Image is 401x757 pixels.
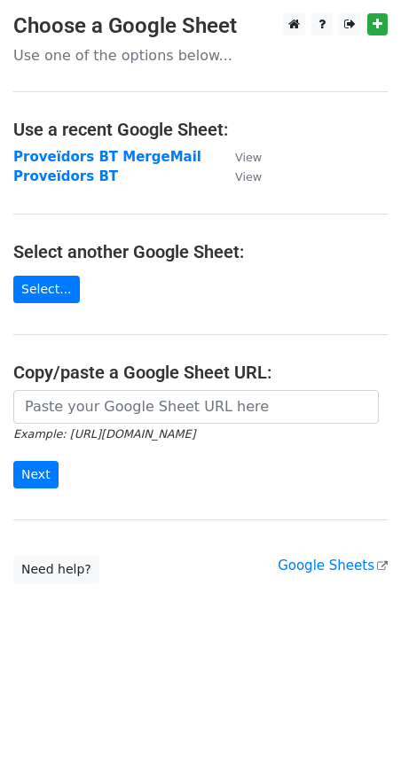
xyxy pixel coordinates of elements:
[13,461,59,488] input: Next
[13,276,80,303] a: Select...
[235,151,262,164] small: View
[13,362,388,383] h4: Copy/paste a Google Sheet URL:
[13,390,379,424] input: Paste your Google Sheet URL here
[217,149,262,165] a: View
[13,556,99,583] a: Need help?
[13,168,118,184] a: Proveïdors BT
[278,558,388,574] a: Google Sheets
[13,46,388,65] p: Use one of the options below...
[13,241,388,262] h4: Select another Google Sheet:
[235,170,262,183] small: View
[13,427,195,441] small: Example: [URL][DOMAIN_NAME]
[13,119,388,140] h4: Use a recent Google Sheet:
[13,13,388,39] h3: Choose a Google Sheet
[217,168,262,184] a: View
[13,149,201,165] a: Proveïdors BT MergeMail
